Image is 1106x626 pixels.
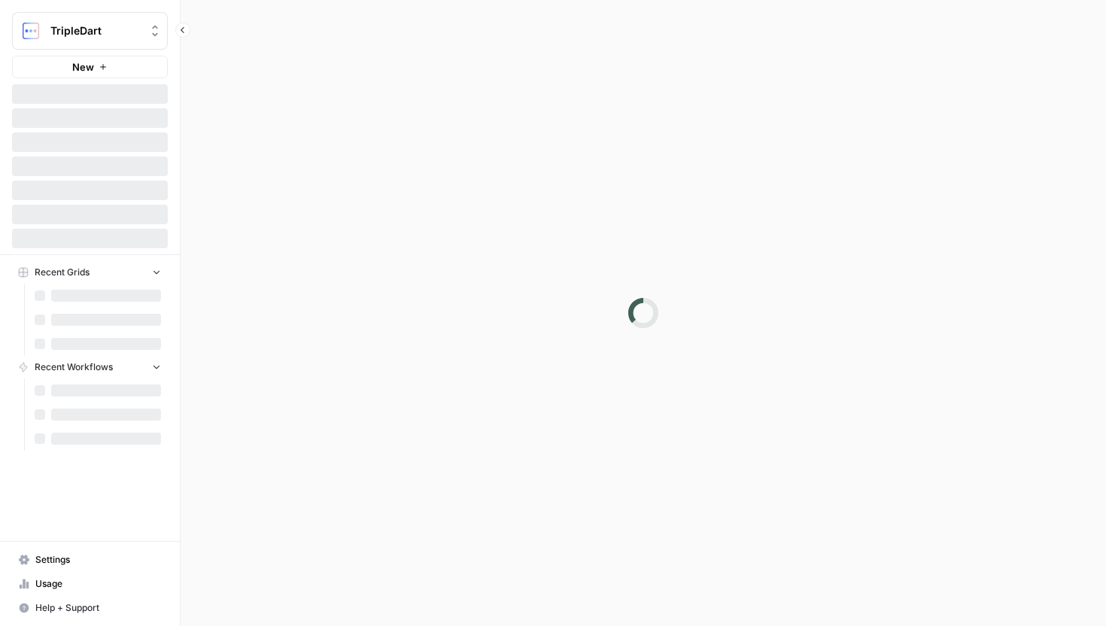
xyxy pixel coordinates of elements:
a: Usage [12,572,168,596]
span: Help + Support [35,601,161,615]
button: Recent Workflows [12,356,168,378]
button: New [12,56,168,78]
button: Help + Support [12,596,168,620]
button: Recent Grids [12,261,168,284]
span: Recent Grids [35,266,90,279]
a: Settings [12,548,168,572]
span: New [72,59,94,74]
button: Workspace: TripleDart [12,12,168,50]
img: TripleDart Logo [17,17,44,44]
span: Recent Workflows [35,360,113,374]
span: TripleDart [50,23,141,38]
span: Usage [35,577,161,591]
span: Settings [35,553,161,567]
